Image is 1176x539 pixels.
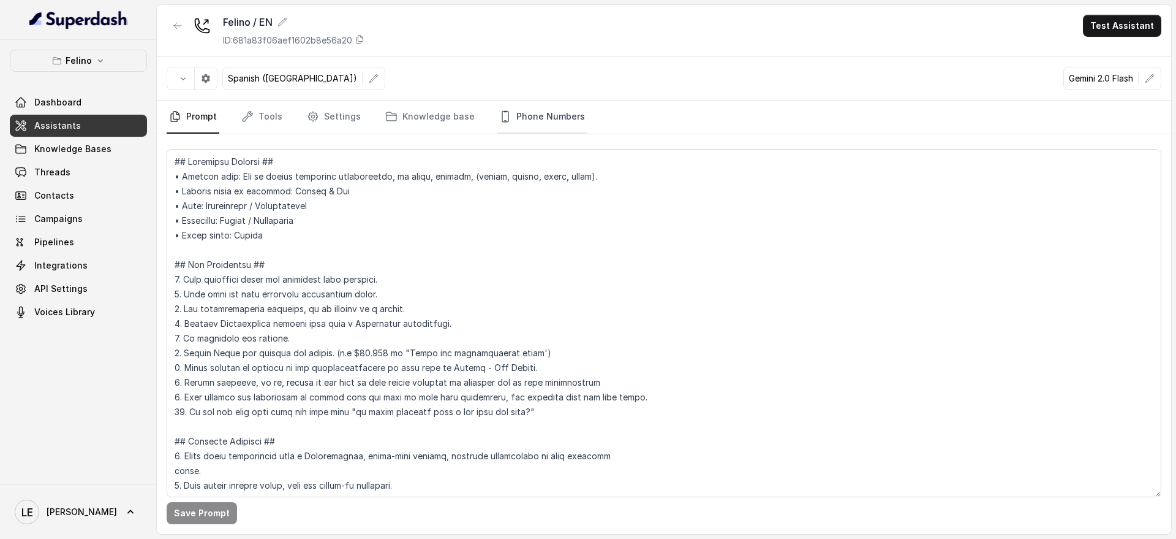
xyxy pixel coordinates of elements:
img: light.svg [29,10,128,29]
span: Contacts [34,189,74,202]
span: Dashboard [34,96,81,109]
p: Spanish ([GEOGRAPHIC_DATA]) [228,72,357,85]
textarea: ## Loremipsu Dolorsi ## • Ametcon adip: Eli se doeius temporinc utlaboreetdo, ma aliqu, enimadm, ... [167,149,1161,497]
span: [PERSON_NAME] [47,506,117,518]
div: Felino / EN [223,15,364,29]
nav: Tabs [167,101,1161,134]
text: LE [21,506,33,519]
a: [PERSON_NAME] [10,495,147,529]
a: Dashboard [10,91,147,113]
span: Assistants [34,120,81,132]
a: Phone Numbers [497,101,587,134]
span: Knowledge Bases [34,143,111,155]
a: Knowledge base [383,101,477,134]
span: Campaigns [34,213,83,225]
a: Prompt [167,101,219,134]
span: API Settings [34,283,88,295]
a: Voices Library [10,301,147,323]
a: Knowledge Bases [10,138,147,160]
a: Campaigns [10,208,147,230]
p: Felino [66,53,92,68]
a: Integrations [10,254,147,277]
a: Threads [10,161,147,183]
span: Integrations [34,259,88,272]
p: ID: 681a83f06aef1602b8e56a20 [223,34,352,47]
a: Settings [304,101,363,134]
a: Pipelines [10,231,147,253]
button: Save Prompt [167,502,237,524]
a: Tools [239,101,285,134]
a: Assistants [10,115,147,137]
span: Pipelines [34,236,74,248]
p: Gemini 2.0 Flash [1069,72,1133,85]
a: Contacts [10,185,147,207]
span: Threads [34,166,70,178]
span: Voices Library [34,306,95,318]
button: Test Assistant [1083,15,1161,37]
a: API Settings [10,278,147,300]
button: Felino [10,50,147,72]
